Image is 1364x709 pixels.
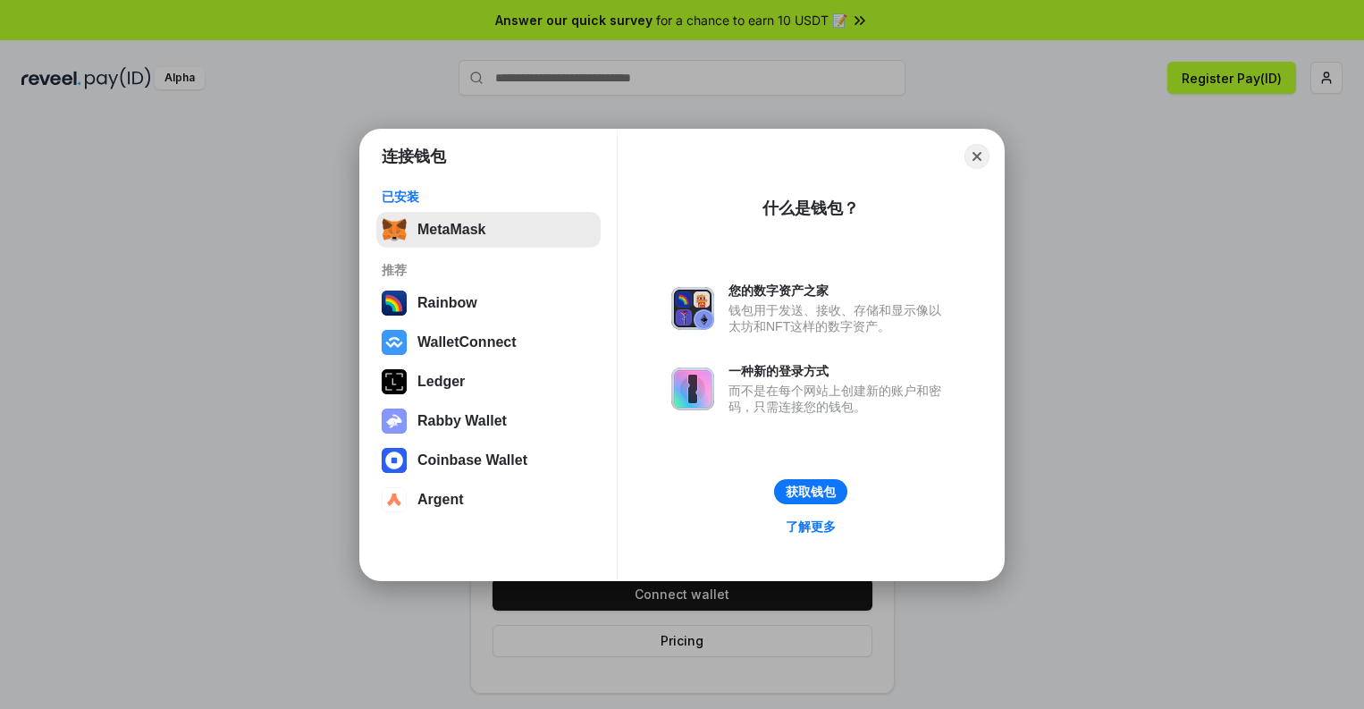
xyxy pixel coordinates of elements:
button: Close [964,144,989,169]
div: 已安装 [382,189,595,205]
img: svg+xml,%3Csvg%20xmlns%3D%22http%3A%2F%2Fwww.w3.org%2F2000%2Fsvg%22%20fill%3D%22none%22%20viewBox... [382,409,407,434]
img: svg+xml,%3Csvg%20width%3D%2228%22%20height%3D%2228%22%20viewBox%3D%220%200%2028%2028%22%20fill%3D... [382,448,407,473]
img: svg+xml,%3Csvg%20xmlns%3D%22http%3A%2F%2Fwww.w3.org%2F2000%2Fsvg%22%20width%3D%2228%22%20height%3... [382,369,407,394]
div: 您的数字资产之家 [728,283,950,299]
div: Rainbow [417,295,477,311]
div: Argent [417,492,464,508]
div: 什么是钱包？ [762,198,859,219]
button: MetaMask [376,212,601,248]
div: 而不是在每个网站上创建新的账户和密码，只需连接您的钱包。 [728,383,950,415]
div: 获取钱包 [786,484,836,500]
div: Ledger [417,374,465,390]
img: svg+xml,%3Csvg%20width%3D%22120%22%20height%3D%22120%22%20viewBox%3D%220%200%20120%20120%22%20fil... [382,291,407,316]
div: WalletConnect [417,334,517,350]
button: WalletConnect [376,325,601,360]
img: svg+xml,%3Csvg%20width%3D%2228%22%20height%3D%2228%22%20viewBox%3D%220%200%2028%2028%22%20fill%3D... [382,487,407,512]
h1: 连接钱包 [382,146,446,167]
img: svg+xml,%3Csvg%20width%3D%2228%22%20height%3D%2228%22%20viewBox%3D%220%200%2028%2028%22%20fill%3D... [382,330,407,355]
img: svg+xml,%3Csvg%20fill%3D%22none%22%20height%3D%2233%22%20viewBox%3D%220%200%2035%2033%22%20width%... [382,217,407,242]
div: Coinbase Wallet [417,452,527,468]
button: 获取钱包 [774,479,847,504]
div: MetaMask [417,222,485,238]
div: 了解更多 [786,519,836,535]
button: Rainbow [376,285,601,321]
div: 推荐 [382,262,595,278]
button: Coinbase Wallet [376,443,601,478]
button: Rabby Wallet [376,403,601,439]
div: 一种新的登录方式 [728,363,950,379]
div: Rabby Wallet [417,413,507,429]
div: 钱包用于发送、接收、存储和显示像以太坊和NFT这样的数字资产。 [728,302,950,334]
button: Argent [376,482,601,518]
a: 了解更多 [775,515,846,538]
img: svg+xml,%3Csvg%20xmlns%3D%22http%3A%2F%2Fwww.w3.org%2F2000%2Fsvg%22%20fill%3D%22none%22%20viewBox... [671,367,714,410]
img: svg+xml,%3Csvg%20xmlns%3D%22http%3A%2F%2Fwww.w3.org%2F2000%2Fsvg%22%20fill%3D%22none%22%20viewBox... [671,287,714,330]
button: Ledger [376,364,601,400]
